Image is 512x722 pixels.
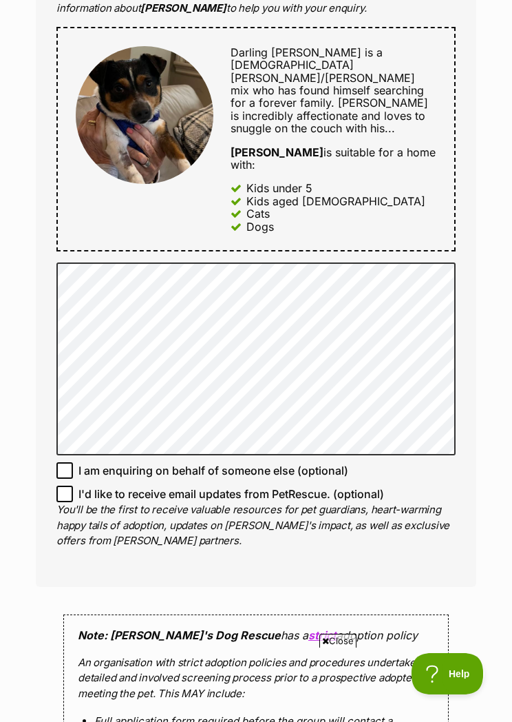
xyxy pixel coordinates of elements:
[76,46,213,184] img: Charlie
[246,207,270,220] div: Cats
[231,146,436,172] div: is suitable for a home with:
[78,462,348,479] span: I am enquiring on behalf of someone else (optional)
[78,486,384,502] span: I'd like to receive email updates from PetRescue. (optional)
[308,628,337,642] a: strict
[412,653,484,694] iframe: Help Scout Beacon - Open
[246,195,425,207] div: Kids aged [DEMOGRAPHIC_DATA]
[231,45,424,110] span: Darling [PERSON_NAME] is a [DEMOGRAPHIC_DATA] [PERSON_NAME]/[PERSON_NAME] mix who has found himse...
[78,628,281,642] strong: Note: [PERSON_NAME]'s Dog Rescue
[246,220,274,233] div: Dogs
[231,145,323,159] strong: [PERSON_NAME]
[319,634,356,648] span: Close
[140,1,226,14] strong: [PERSON_NAME]
[56,502,456,549] p: You'll be the first to receive valuable resources for pet guardians, heart-warming happy tails of...
[246,182,312,194] div: Kids under 5
[6,653,506,715] iframe: Advertisement
[231,96,428,135] span: [PERSON_NAME] is incredibly affectionate and loves to snuggle on the couch with his...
